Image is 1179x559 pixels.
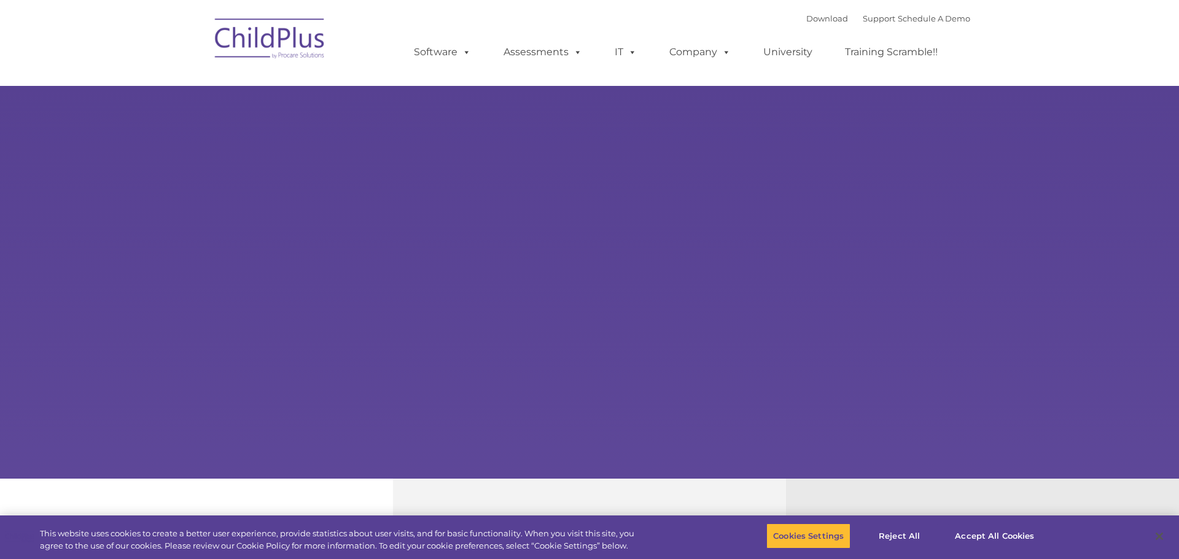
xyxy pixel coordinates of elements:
button: Reject All [861,523,938,549]
a: Software [402,40,483,64]
a: Company [657,40,743,64]
a: Schedule A Demo [898,13,970,23]
button: Accept All Cookies [948,523,1041,549]
button: Close [1146,523,1173,550]
a: Support [863,13,895,23]
a: Assessments [491,40,594,64]
a: Training Scramble!! [833,40,950,64]
button: Cookies Settings [766,523,850,549]
a: IT [602,40,649,64]
img: ChildPlus by Procare Solutions [209,10,332,71]
div: This website uses cookies to create a better user experience, provide statistics about user visit... [40,528,648,552]
font: | [806,13,970,23]
a: Download [806,13,848,23]
a: University [751,40,825,64]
